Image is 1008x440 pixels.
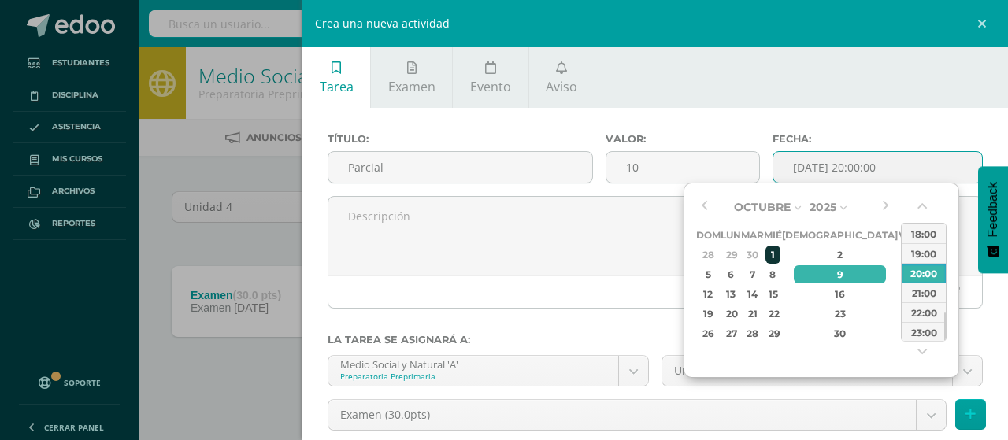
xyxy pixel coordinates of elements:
div: 22:00 [902,302,946,322]
a: Medio Social y Natural 'A'Preparatoria Preprimaria [328,356,648,386]
div: 26 [699,324,718,342]
div: Medio Social y Natural 'A' [340,356,606,371]
label: Valor: [606,133,760,145]
th: Lun [721,225,741,245]
input: Título [328,152,592,183]
div: 6 [723,265,739,283]
div: 17 [899,285,913,303]
a: Evento [453,47,528,108]
span: Examen [388,78,435,95]
input: Fecha de entrega [773,152,982,183]
span: Aviso [546,78,577,95]
a: Tarea [302,47,370,108]
span: Octubre [734,200,791,214]
div: 31 [899,324,913,342]
div: 28 [699,246,718,264]
div: 21 [743,305,762,323]
div: 30 [743,246,762,264]
div: 1 [765,246,780,264]
th: Mar [741,225,764,245]
div: 13 [723,285,739,303]
div: 21:00 [902,283,946,302]
div: 24 [899,305,913,323]
div: Preparatoria Preprimaria [340,371,606,382]
div: 19 [699,305,718,323]
a: Unidad 4 [662,356,982,386]
span: Unidad 4 [674,356,940,386]
div: 22 [765,305,780,323]
th: Dom [696,225,721,245]
div: 23:00 [902,322,946,342]
div: 3 [899,246,913,264]
div: 20 [723,305,739,323]
th: Vie [898,225,916,245]
div: 5 [699,265,718,283]
span: Tarea [320,78,354,95]
input: Puntos máximos [606,152,759,183]
div: 27 [723,324,739,342]
div: 9 [794,265,887,283]
label: Fecha: [773,133,983,145]
div: 14 [743,285,762,303]
div: 15 [765,285,780,303]
a: Examen (30.0pts) [328,400,946,430]
div: 12 [699,285,718,303]
th: [DEMOGRAPHIC_DATA] [782,225,898,245]
label: La tarea se asignará a: [328,334,983,346]
div: 10 [899,265,913,283]
div: 20:00 [902,263,946,283]
div: 29 [765,324,780,342]
div: 19:00 [902,243,946,263]
label: Título: [328,133,593,145]
th: Mié [764,225,782,245]
span: 2025 [810,200,836,214]
button: Feedback - Mostrar encuesta [978,166,1008,273]
span: Feedback [986,182,1000,237]
div: 2 [794,246,887,264]
div: 29 [723,246,739,264]
span: Evento [470,78,511,95]
a: Examen [371,47,452,108]
div: 18:00 [902,224,946,243]
div: 8 [765,265,780,283]
div: 16 [794,285,887,303]
div: 28 [743,324,762,342]
div: 23 [794,305,887,323]
div: 7 [743,265,762,283]
a: Aviso [529,47,595,108]
div: 17:00 [902,204,946,224]
div: 30 [794,324,887,342]
span: Examen (30.0pts) [340,400,904,430]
